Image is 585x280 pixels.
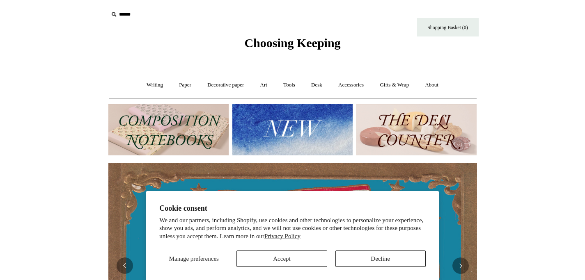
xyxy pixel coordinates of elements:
[172,74,199,96] a: Paper
[372,74,416,96] a: Gifts & Wrap
[264,233,301,239] a: Privacy Policy
[331,74,371,96] a: Accessories
[276,74,303,96] a: Tools
[335,250,426,267] button: Decline
[159,204,426,213] h2: Cookie consent
[304,74,330,96] a: Desk
[418,74,446,96] a: About
[159,216,426,241] p: We and our partners, including Shopify, use cookies and other technologies to personalize your ex...
[117,257,133,274] button: Previous
[159,250,228,267] button: Manage preferences
[452,257,469,274] button: Next
[253,74,275,96] a: Art
[356,104,477,155] img: The Deli Counter
[200,74,251,96] a: Decorative paper
[169,255,219,262] span: Manage preferences
[417,18,479,36] a: Shopping Basket (0)
[232,104,353,155] img: New.jpg__PID:f73bdf93-380a-4a35-bcfe-7823039498e1
[244,36,340,50] span: Choosing Keeping
[244,43,340,48] a: Choosing Keeping
[236,250,327,267] button: Accept
[108,104,229,155] img: 202302 Composition ledgers.jpg__PID:69722ee6-fa44-49dd-a067-31375e5d54ec
[139,74,170,96] a: Writing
